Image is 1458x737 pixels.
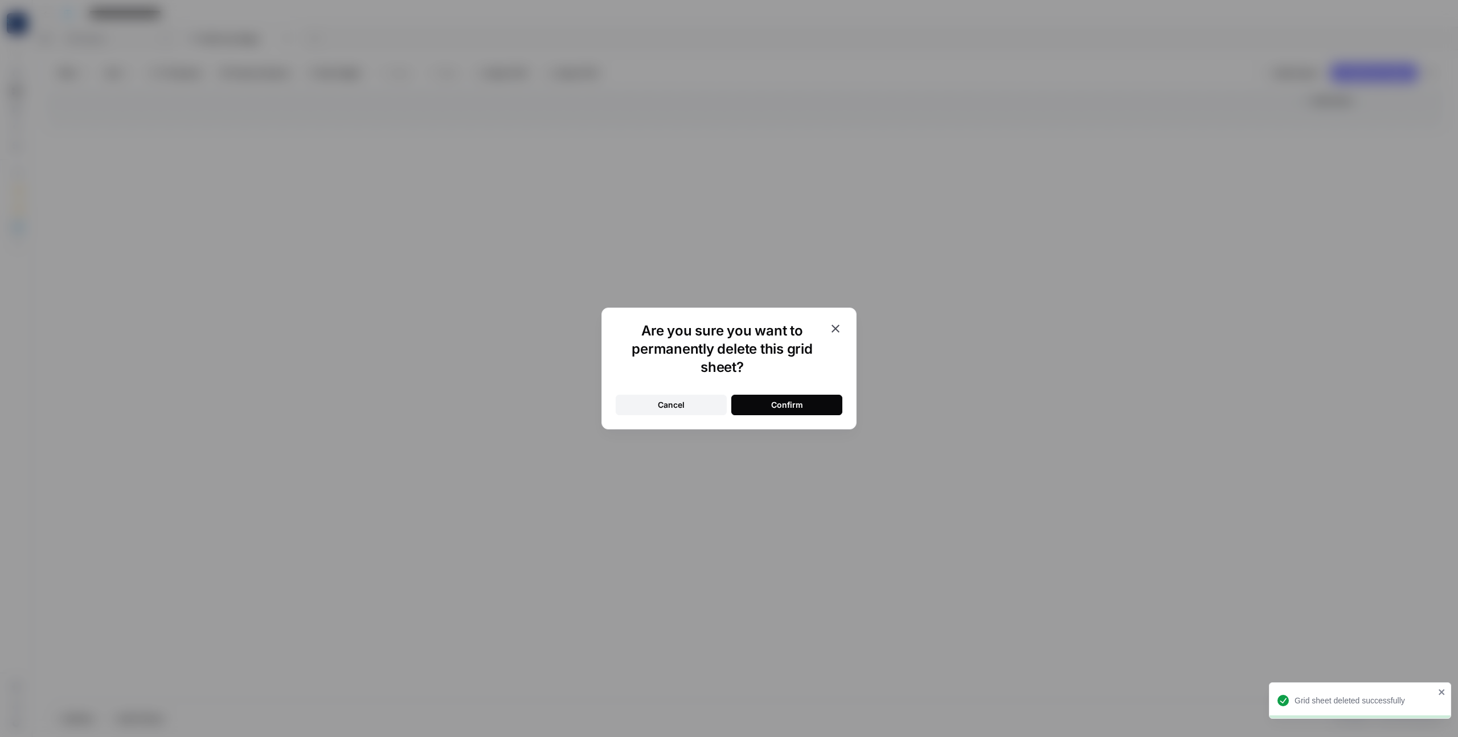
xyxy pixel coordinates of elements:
div: Grid sheet deleted successfully [1295,695,1435,706]
button: close [1438,687,1446,697]
div: Cancel [658,399,685,411]
div: Confirm [771,399,803,411]
button: Cancel [616,395,727,415]
h1: Are you sure you want to permanently delete this grid sheet? [616,322,829,376]
button: Confirm [731,395,842,415]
